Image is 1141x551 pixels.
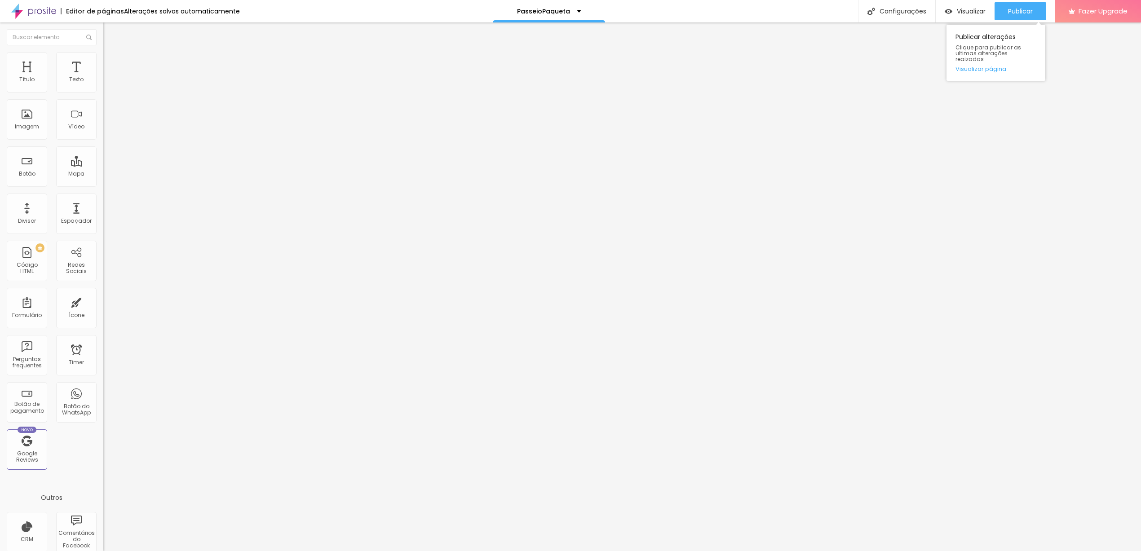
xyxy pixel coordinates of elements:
[18,427,37,433] div: Novo
[69,76,84,83] div: Texto
[946,25,1045,81] div: Publicar alterações
[9,356,44,369] div: Perguntas frequentes
[955,66,1036,72] a: Visualizar página
[103,22,1141,551] iframe: Editor
[58,262,94,275] div: Redes Sociais
[68,123,84,130] div: Vídeo
[69,359,84,366] div: Timer
[936,2,995,20] button: Visualizar
[1079,7,1128,15] span: Fazer Upgrade
[9,450,44,463] div: Google Reviews
[18,218,36,224] div: Divisor
[15,123,39,130] div: Imagem
[69,312,84,318] div: Ícone
[867,8,875,15] img: Icone
[995,2,1046,20] button: Publicar
[9,262,44,275] div: Código HTML
[957,8,986,15] span: Visualizar
[1008,8,1033,15] span: Publicar
[19,76,35,83] div: Título
[945,8,952,15] img: view-1.svg
[61,8,124,14] div: Editor de páginas
[124,8,240,14] div: Alterações salvas automaticamente
[68,171,84,177] div: Mapa
[955,44,1036,62] span: Clique para publicar as ultimas alterações reaizadas
[58,530,94,549] div: Comentários do Facebook
[9,401,44,414] div: Botão de pagamento
[58,403,94,416] div: Botão do WhatsApp
[12,312,42,318] div: Formulário
[7,29,97,45] input: Buscar elemento
[86,35,92,40] img: Icone
[61,218,92,224] div: Espaçador
[517,8,570,14] p: PasseioPaqueta
[21,536,33,542] div: CRM
[19,171,35,177] div: Botão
